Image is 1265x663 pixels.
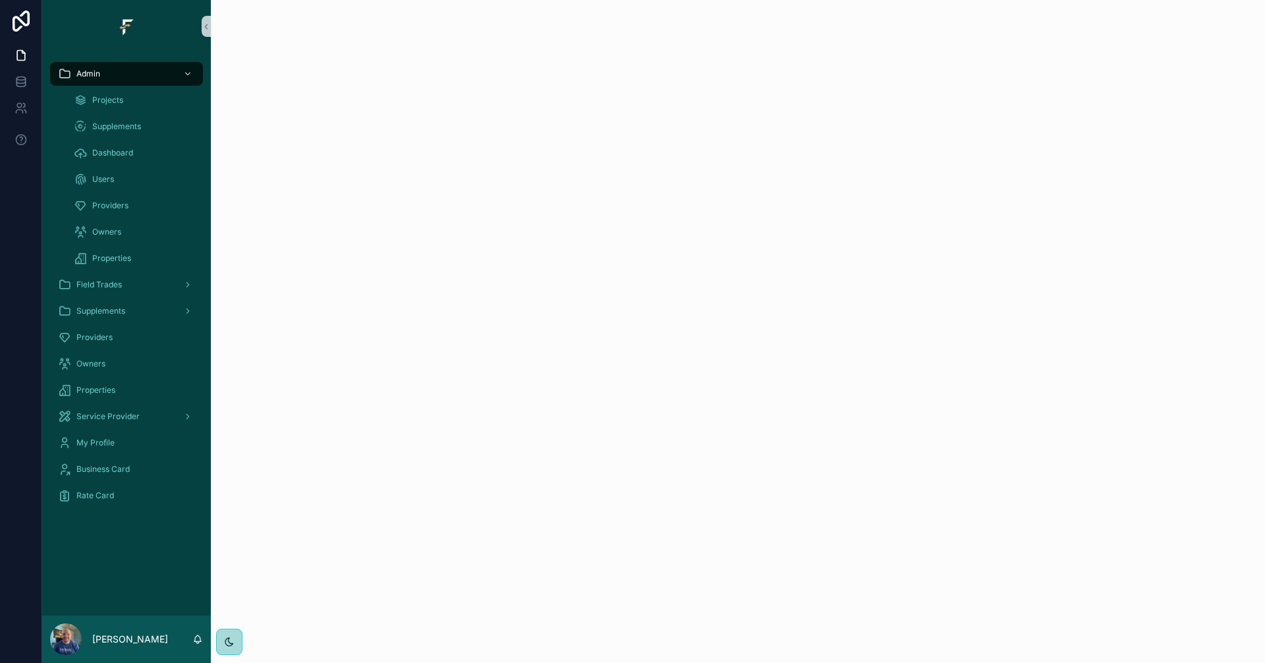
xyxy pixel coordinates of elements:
[92,95,123,105] span: Projects
[50,299,203,323] a: Supplements
[76,490,114,501] span: Rate Card
[76,69,100,79] span: Admin
[66,167,203,191] a: Users
[76,306,125,316] span: Supplements
[76,279,122,290] span: Field Trades
[66,246,203,270] a: Properties
[76,332,113,343] span: Providers
[50,326,203,349] a: Providers
[92,121,141,132] span: Supplements
[76,359,105,369] span: Owners
[50,352,203,376] a: Owners
[66,88,203,112] a: Projects
[76,385,115,395] span: Properties
[92,227,121,237] span: Owners
[116,16,137,37] img: App logo
[50,378,203,402] a: Properties
[50,484,203,507] a: Rate Card
[92,633,168,646] p: [PERSON_NAME]
[50,62,203,86] a: Admin
[50,431,203,455] a: My Profile
[66,220,203,244] a: Owners
[42,53,211,525] div: scrollable content
[76,438,115,448] span: My Profile
[50,457,203,481] a: Business Card
[76,411,140,422] span: Service Provider
[66,194,203,217] a: Providers
[66,141,203,165] a: Dashboard
[50,273,203,297] a: Field Trades
[92,253,131,264] span: Properties
[66,115,203,138] a: Supplements
[92,200,128,211] span: Providers
[92,174,114,185] span: Users
[92,148,133,158] span: Dashboard
[50,405,203,428] a: Service Provider
[76,464,130,475] span: Business Card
